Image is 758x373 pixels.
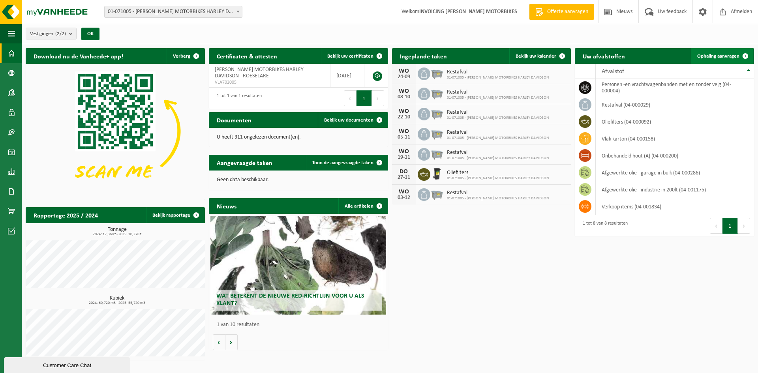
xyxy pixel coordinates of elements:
td: oliefilters (04-000092) [596,113,754,130]
h2: Aangevraagde taken [209,155,280,170]
a: Toon de aangevraagde taken [306,155,387,171]
a: Bekijk uw certificaten [321,48,387,64]
td: [DATE] [330,64,365,88]
span: Bekijk uw documenten [324,118,373,123]
div: 08-10 [396,94,412,100]
p: Geen data beschikbaar. [217,177,380,183]
div: 1 tot 1 van 1 resultaten [213,90,262,107]
a: Bekijk rapportage [146,207,204,223]
span: Wat betekent de nieuwe RED-richtlijn voor u als klant? [216,293,364,307]
span: 01-071005 - [PERSON_NAME] MOTORBIKES HARLEY DAVIDSON [447,136,549,141]
a: Wat betekent de nieuwe RED-richtlijn voor u als klant? [210,216,386,315]
img: WB-2500-GAL-GY-01 [430,66,444,80]
div: WO [396,108,412,114]
span: Restafval [447,190,549,196]
div: DO [396,169,412,175]
span: Restafval [447,109,549,116]
span: Ophaling aanvragen [697,54,739,59]
span: 01-071005 - [PERSON_NAME] MOTORBIKES HARLEY DAVIDSON [447,75,549,80]
td: vlak karton (04-000158) [596,130,754,147]
button: 1 [356,90,372,106]
div: 24-09 [396,74,412,80]
td: verkoop items (04-001834) [596,198,754,215]
button: Next [738,218,750,234]
h2: Ingeplande taken [392,48,455,64]
p: U heeft 311 ongelezen document(en). [217,135,380,140]
button: Previous [344,90,356,106]
span: Bekijk uw kalender [516,54,556,59]
div: 22-10 [396,114,412,120]
h2: Documenten [209,112,259,127]
div: WO [396,128,412,135]
span: Verberg [173,54,190,59]
div: WO [396,88,412,94]
td: afgewerkte olie - industrie in 200lt (04-001175) [596,181,754,198]
h2: Certificaten & attesten [209,48,285,64]
div: 27-11 [396,175,412,180]
img: WB-0240-HPE-BK-01 [430,167,444,180]
p: 1 van 10 resultaten [217,322,384,328]
span: Offerte aanvragen [545,8,590,16]
a: Alle artikelen [338,198,387,214]
h3: Kubiek [30,296,205,305]
td: onbehandeld hout (A) (04-000200) [596,147,754,164]
div: WO [396,148,412,155]
div: 05-11 [396,135,412,140]
td: restafval (04-000029) [596,96,754,113]
span: 01-071005 - [PERSON_NAME] MOTORBIKES HARLEY DAVIDSON [447,96,549,100]
button: Verberg [167,48,204,64]
span: Afvalstof [602,68,624,75]
span: 01-071005 - [PERSON_NAME] MOTORBIKES HARLEY DAVIDSON [447,196,549,201]
img: WB-2500-GAL-GY-01 [430,86,444,100]
img: WB-2500-GAL-GY-01 [430,127,444,140]
span: 01-071005 - WEST-FLANDERS MOTORBIKES HARLEY DAVIDSON - 8800 ROESELARE, KACHTEMSESTRAAT 253 [104,6,242,18]
span: 2024: 12,368 t - 2025: 10,278 t [30,232,205,236]
div: WO [396,68,412,74]
span: 01-071005 - WEST-FLANDERS MOTORBIKES HARLEY DAVIDSON - 8800 ROESELARE, KACHTEMSESTRAAT 253 [105,6,242,17]
img: WB-2500-GAL-GY-01 [430,187,444,201]
div: 19-11 [396,155,412,160]
span: 2024: 60,720 m3 - 2025: 55,720 m3 [30,301,205,305]
a: Bekijk uw kalender [509,48,570,64]
button: OK [81,28,99,40]
div: WO [396,189,412,195]
button: Next [372,90,384,106]
button: Volgende [225,334,238,350]
span: 01-071005 - [PERSON_NAME] MOTORBIKES HARLEY DAVIDSON [447,156,549,161]
button: 1 [722,218,738,234]
button: Previous [710,218,722,234]
div: 03-12 [396,195,412,201]
a: Ophaling aanvragen [691,48,753,64]
span: Restafval [447,150,549,156]
span: Bekijk uw certificaten [327,54,373,59]
strong: INVOICING [PERSON_NAME] MOTORBIKES [419,9,517,15]
span: Restafval [447,69,549,75]
span: Restafval [447,129,549,136]
iframe: chat widget [4,356,132,373]
span: Toon de aangevraagde taken [312,160,373,165]
td: personen -en vrachtwagenbanden met en zonder velg (04-000004) [596,79,754,96]
span: [PERSON_NAME] MOTORBIKES HARLEY DAVIDSON - ROESELARE [215,67,304,79]
span: VLA702005 [215,79,324,86]
count: (2/2) [55,31,66,36]
button: Vorige [213,334,225,350]
span: Oliefilters [447,170,549,176]
button: Vestigingen(2/2) [26,28,77,39]
td: afgewerkte olie - garage in bulk (04-000286) [596,164,754,181]
span: Vestigingen [30,28,66,40]
img: WB-2500-GAL-GY-01 [430,107,444,120]
a: Bekijk uw documenten [318,112,387,128]
h2: Nieuws [209,198,244,214]
h3: Tonnage [30,227,205,236]
img: Download de VHEPlus App [26,64,205,198]
a: Offerte aanvragen [529,4,594,20]
h2: Download nu de Vanheede+ app! [26,48,131,64]
span: Restafval [447,89,549,96]
h2: Uw afvalstoffen [575,48,633,64]
span: 01-071005 - [PERSON_NAME] MOTORBIKES HARLEY DAVIDSON [447,116,549,120]
div: 1 tot 8 van 8 resultaten [579,217,628,234]
img: WB-2500-GAL-GY-01 [430,147,444,160]
h2: Rapportage 2025 / 2024 [26,207,106,223]
span: 01-071005 - [PERSON_NAME] MOTORBIKES HARLEY DAVIDSON [447,176,549,181]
